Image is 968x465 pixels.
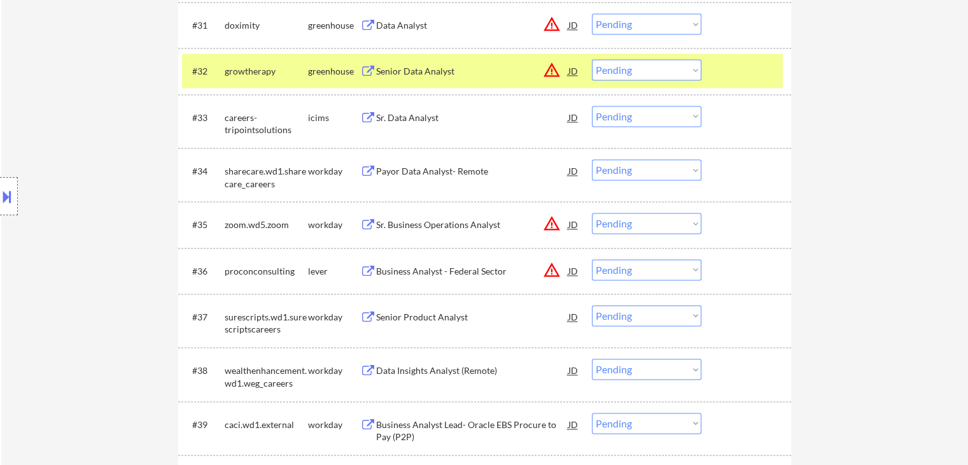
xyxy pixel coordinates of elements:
div: Payor Data Analyst- Remote [376,165,568,178]
div: JD [567,359,580,382]
div: #37 [192,311,214,324]
div: workday [308,418,360,431]
div: caci.wd1.external [225,418,308,431]
div: greenhouse [308,19,360,32]
div: JD [567,259,580,282]
div: greenhouse [308,65,360,78]
div: JD [567,413,580,436]
div: doximity [225,19,308,32]
button: warning_amber [543,61,561,79]
div: JD [567,106,580,129]
button: warning_amber [543,215,561,232]
div: workday [308,165,360,178]
div: wealthenhancement.wd1.weg_careers [225,364,308,389]
div: sharecare.wd1.sharecare_careers [225,165,308,190]
div: #32 [192,65,214,78]
div: growtherapy [225,65,308,78]
div: JD [567,305,580,328]
div: workday [308,311,360,324]
div: workday [308,218,360,231]
div: JD [567,13,580,36]
button: warning_amber [543,261,561,279]
div: #31 [192,19,214,32]
div: icims [308,111,360,124]
div: Business Analyst Lead- Oracle EBS Procure to Pay (P2P) [376,418,568,443]
div: surescripts.wd1.surescriptscareers [225,311,308,336]
div: workday [308,364,360,377]
div: zoom.wd5.zoom [225,218,308,231]
div: Data Analyst [376,19,568,32]
div: lever [308,265,360,278]
div: Sr. Business Operations Analyst [376,218,568,231]
div: JD [567,59,580,82]
div: Business Analyst - Federal Sector [376,265,568,278]
div: JD [567,213,580,236]
div: Senior Data Analyst [376,65,568,78]
div: JD [567,159,580,182]
div: Senior Product Analyst [376,311,568,324]
div: Sr. Data Analyst [376,111,568,124]
button: warning_amber [543,15,561,33]
div: Data Insights Analyst (Remote) [376,364,568,377]
div: careers-tripointsolutions [225,111,308,136]
div: #38 [192,364,214,377]
div: proconconsulting [225,265,308,278]
div: #39 [192,418,214,431]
